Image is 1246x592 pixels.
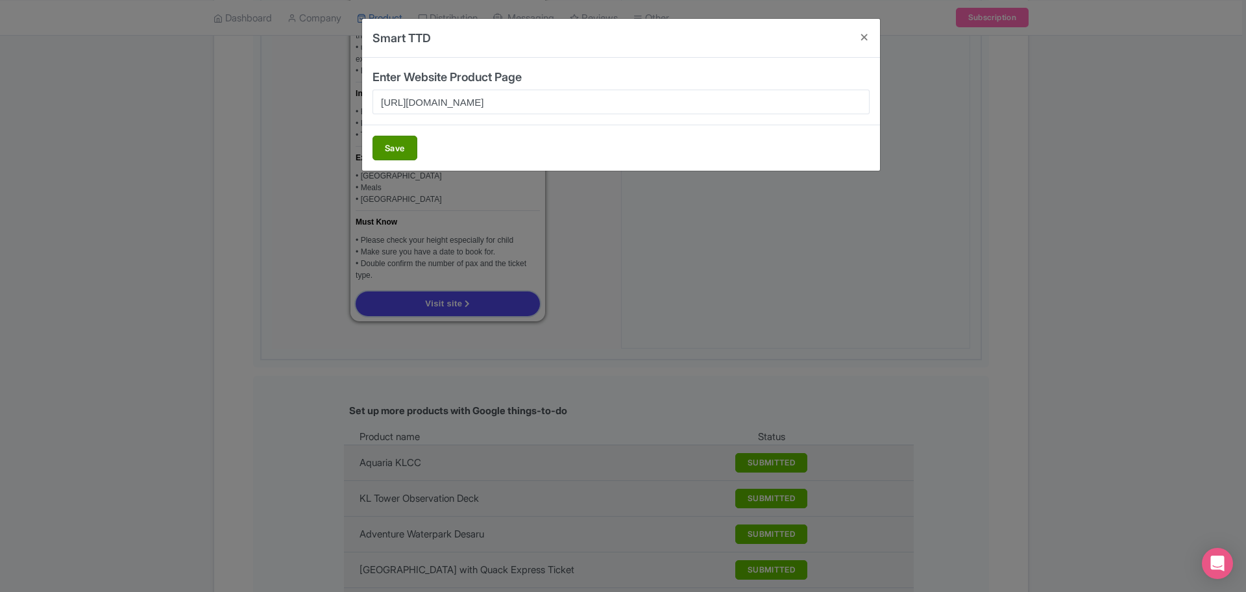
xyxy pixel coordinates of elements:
[373,90,870,114] input: https://....
[373,68,870,86] div: Enter Website Product Page
[849,19,880,56] button: Close
[373,136,417,160] button: Save
[1202,548,1233,579] div: Open Intercom Messenger
[373,29,431,47] h4: Smart TTD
